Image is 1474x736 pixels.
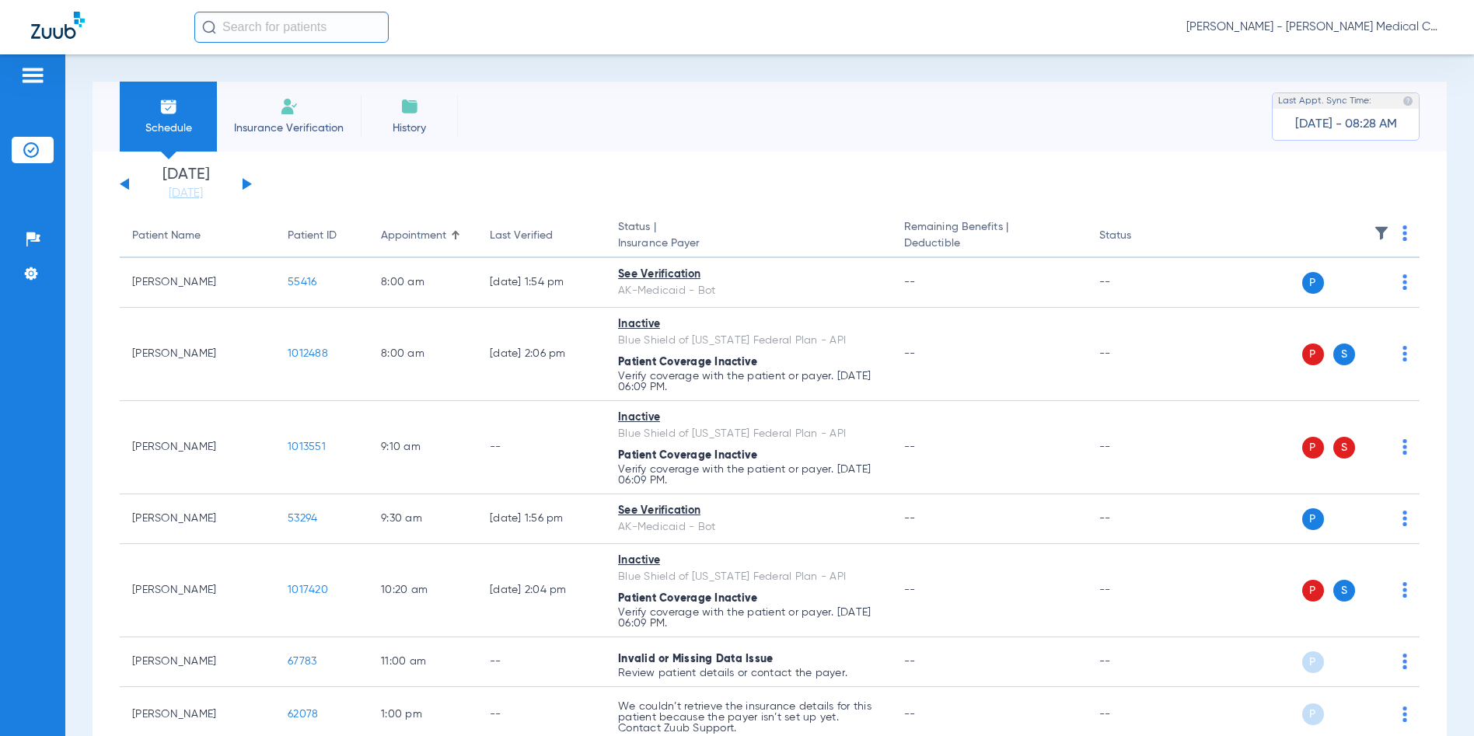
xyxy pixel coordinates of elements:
[1402,511,1407,526] img: group-dot-blue.svg
[618,371,879,392] p: Verify coverage with the patient or payer. [DATE] 06:09 PM.
[904,584,916,595] span: --
[1402,225,1407,241] img: group-dot-blue.svg
[1186,19,1443,35] span: [PERSON_NAME] - [PERSON_NAME] Medical Center – Dental Clinic | SEARHC
[288,584,328,595] span: 1017420
[368,258,477,308] td: 8:00 AM
[120,308,275,401] td: [PERSON_NAME]
[131,120,205,136] span: Schedule
[20,66,45,85] img: hamburger-icon
[618,701,879,734] p: We couldn’t retrieve the insurance details for this patient because the payer isn’t set up yet. C...
[1402,439,1407,455] img: group-dot-blue.svg
[1295,117,1397,132] span: [DATE] - 08:28 AM
[400,97,419,116] img: History
[490,228,593,244] div: Last Verified
[31,12,85,39] img: Zuub Logo
[1302,344,1324,365] span: P
[477,308,606,401] td: [DATE] 2:06 PM
[1402,274,1407,290] img: group-dot-blue.svg
[606,215,892,258] th: Status |
[288,656,316,667] span: 67783
[1087,308,1192,401] td: --
[1333,344,1355,365] span: S
[368,308,477,401] td: 8:00 AM
[477,494,606,544] td: [DATE] 1:56 PM
[120,544,275,637] td: [PERSON_NAME]
[904,656,916,667] span: --
[618,668,879,678] p: Review patient details or contact the payer.
[618,357,757,368] span: Patient Coverage Inactive
[120,637,275,687] td: [PERSON_NAME]
[1302,437,1324,459] span: P
[120,258,275,308] td: [PERSON_NAME]
[477,401,606,494] td: --
[904,709,916,720] span: --
[139,167,232,201] li: [DATE]
[904,235,1074,252] span: Deductible
[288,228,356,244] div: Patient ID
[1333,580,1355,602] span: S
[904,513,916,524] span: --
[368,401,477,494] td: 9:10 AM
[904,277,916,288] span: --
[618,519,879,535] div: AK-Medicaid - Bot
[288,513,317,524] span: 53294
[618,235,879,252] span: Insurance Payer
[1396,661,1474,736] iframe: Chat Widget
[1402,582,1407,598] img: group-dot-blue.svg
[288,709,318,720] span: 62078
[194,12,389,43] input: Search for patients
[159,97,178,116] img: Schedule
[139,186,232,201] a: [DATE]
[1087,494,1192,544] td: --
[1087,544,1192,637] td: --
[618,267,879,283] div: See Verification
[288,277,316,288] span: 55416
[477,637,606,687] td: --
[1302,580,1324,602] span: P
[1087,215,1192,258] th: Status
[1302,508,1324,530] span: P
[368,494,477,544] td: 9:30 AM
[618,569,879,585] div: Blue Shield of [US_STATE] Federal Plan - API
[618,607,879,629] p: Verify coverage with the patient or payer. [DATE] 06:09 PM.
[618,593,757,604] span: Patient Coverage Inactive
[1302,703,1324,725] span: P
[618,450,757,461] span: Patient Coverage Inactive
[372,120,446,136] span: History
[120,494,275,544] td: [PERSON_NAME]
[1374,225,1389,241] img: filter.svg
[288,441,326,452] span: 1013551
[618,333,879,349] div: Blue Shield of [US_STATE] Federal Plan - API
[1302,272,1324,294] span: P
[288,228,337,244] div: Patient ID
[368,637,477,687] td: 11:00 AM
[892,215,1087,258] th: Remaining Benefits |
[1278,93,1371,109] span: Last Appt. Sync Time:
[618,464,879,486] p: Verify coverage with the patient or payer. [DATE] 06:09 PM.
[477,258,606,308] td: [DATE] 1:54 PM
[120,401,275,494] td: [PERSON_NAME]
[618,316,879,333] div: Inactive
[618,410,879,426] div: Inactive
[904,441,916,452] span: --
[490,228,553,244] div: Last Verified
[618,426,879,442] div: Blue Shield of [US_STATE] Federal Plan - API
[618,553,879,569] div: Inactive
[132,228,201,244] div: Patient Name
[1402,96,1413,106] img: last sync help info
[904,348,916,359] span: --
[132,228,263,244] div: Patient Name
[1087,401,1192,494] td: --
[618,654,773,664] span: Invalid or Missing Data Issue
[618,503,879,519] div: See Verification
[1302,651,1324,673] span: P
[477,544,606,637] td: [DATE] 2:04 PM
[1333,437,1355,459] span: S
[229,120,349,136] span: Insurance Verification
[202,20,216,34] img: Search Icon
[1087,637,1192,687] td: --
[1402,654,1407,669] img: group-dot-blue.svg
[381,228,446,244] div: Appointment
[1402,346,1407,361] img: group-dot-blue.svg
